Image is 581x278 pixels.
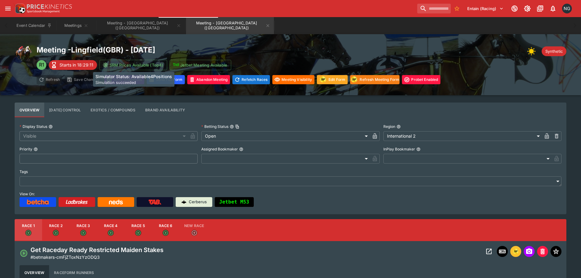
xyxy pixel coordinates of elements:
div: Visible [20,131,188,141]
svg: Open [20,249,28,258]
div: International 2 [383,131,542,141]
button: Connected to PK [509,3,520,14]
button: Base meeting details [15,103,44,117]
img: Neds [109,200,123,204]
span: Send Snapshot [524,246,535,257]
input: search [417,4,451,13]
button: Race 2 [42,219,70,241]
span: Synthetic [542,49,566,55]
button: Event Calendar [13,17,56,34]
img: racingform.png [350,76,358,83]
img: racingform.png [512,248,519,255]
button: Jetbet M53 [215,197,254,207]
img: horse_racing.png [15,45,32,62]
p: Simulation succeeded [95,80,172,85]
button: Inplay [497,246,508,257]
button: Priority [34,147,38,151]
button: Set Featured Event [551,246,561,257]
svg: Open [25,230,31,236]
div: Open [201,131,370,141]
button: Assigned Bookmaker [239,147,243,151]
button: SRM Prices Available (Top4) [99,60,167,70]
div: Nick Goss [562,4,572,13]
p: Display Status [20,124,47,129]
button: racingform [510,246,521,257]
button: Select Tenant [464,4,507,13]
a: Cerberus [176,197,212,207]
p: Betting Status [201,124,228,129]
p: Cerberus [189,199,207,205]
h6: Simulator Status: Available4Positions [95,73,172,80]
h2: Meeting - Lingfield ( GBR ) - [DATE] [37,45,440,55]
svg: Open [135,230,141,236]
p: Tags [20,169,28,174]
div: racingform [350,75,358,84]
span: View On: [20,192,35,196]
button: View and edit meeting dividends and compounds. [86,103,140,117]
button: Notifications [547,3,558,14]
button: Refresh Meeting Form [350,75,400,84]
button: Toggle light/dark mode [522,3,533,14]
img: racingform.png [319,76,327,83]
button: Configure brand availability for the meeting [140,103,190,117]
div: racingform [319,75,327,84]
button: Jetbet Meeting Available [170,60,231,70]
img: Cerberus [181,200,186,204]
button: Nick Goss [560,2,574,15]
p: Copy To Clipboard [30,254,100,260]
button: New Race [179,219,209,241]
button: Meeting - Lingfield (UK) [186,17,274,34]
button: No Bookmarks [452,4,462,13]
button: InPlay Bookmaker [416,147,421,151]
button: Race 1 [15,219,42,241]
svg: Open [80,230,86,236]
button: Meetings [57,17,96,34]
p: Starts in 18:29:11 [59,62,93,68]
button: Mark all events in meeting as closed and abandoned. [187,75,230,84]
button: Race 6 [152,219,179,241]
button: Refetching all race data will discard any changes you have made and reload the latest race data f... [232,75,270,84]
button: Documentation [535,3,546,14]
div: racingform [512,248,519,255]
div: Track Condition: Synthetic [542,46,566,56]
button: open drawer [2,3,13,14]
button: Race 3 [70,219,97,241]
button: Race 4 [97,219,124,241]
img: jetbet-logo.svg [173,62,179,68]
img: Ladbrokes [66,200,88,204]
button: Display Status [48,125,53,129]
p: InPlay Bookmaker [383,146,415,152]
button: Meeting - Deauville (FR) [97,17,185,34]
button: Region [396,125,401,129]
button: Betting StatusCopy To Clipboard [230,125,234,129]
img: PriceKinetics Logo [13,2,26,15]
p: Priority [20,146,32,152]
div: Weather: null [527,45,539,57]
button: Toggle ProBet for every event in this meeting [402,75,440,84]
p: Assigned Bookmaker [201,146,238,152]
img: sun.png [527,45,539,57]
svg: Open [163,230,169,236]
button: Open Event [483,246,494,257]
svg: Open [53,230,59,236]
img: Betcha [27,200,49,204]
h4: Get Raceday Ready Restricted Maiden Stakes [30,246,163,254]
img: TabNZ [149,200,161,204]
button: Copy To Clipboard [235,125,239,129]
button: Update RacingForm for all races in this meeting [317,75,348,84]
span: Mark an event as closed and abandoned. [537,248,548,254]
button: Set all events in meeting to specified visibility [272,75,314,84]
img: Sportsbook Management [27,10,60,13]
svg: Open [108,230,114,236]
button: Race 5 [124,219,152,241]
img: PriceKinetics [27,4,72,9]
button: Configure each race specific details at once [44,103,86,117]
p: Region [383,124,395,129]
